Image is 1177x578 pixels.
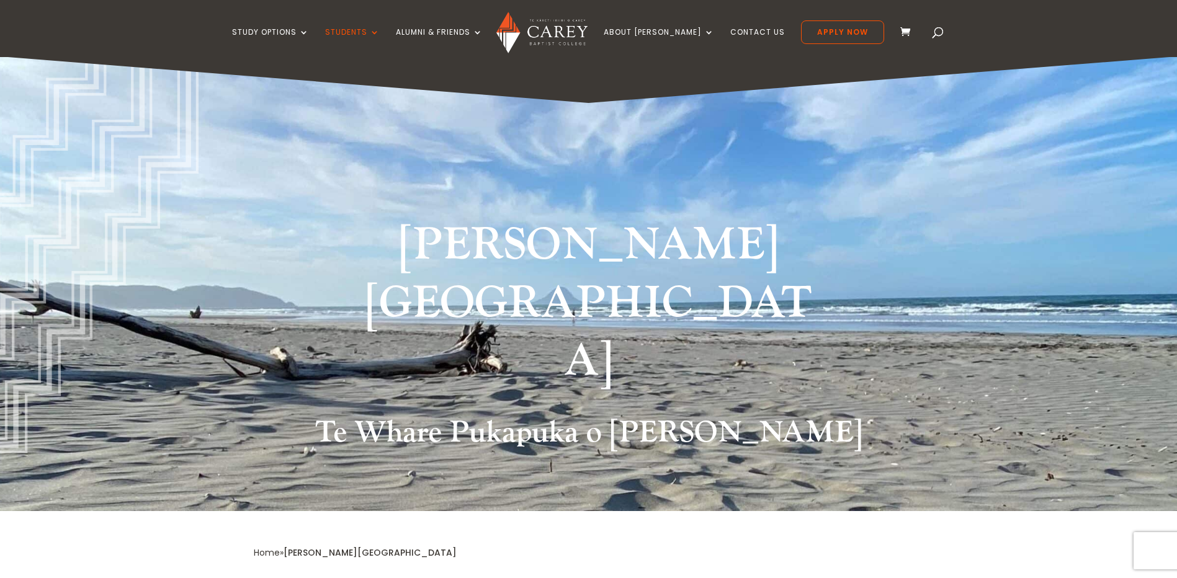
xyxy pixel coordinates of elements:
[284,546,457,559] span: [PERSON_NAME][GEOGRAPHIC_DATA]
[232,28,309,57] a: Study Options
[730,28,785,57] a: Contact Us
[254,546,457,559] span: »
[254,415,924,457] h2: Te Whare Pukapuka o [PERSON_NAME]
[254,546,280,559] a: Home
[496,12,588,53] img: Carey Baptist College
[604,28,714,57] a: About [PERSON_NAME]
[396,28,483,57] a: Alumni & Friends
[356,216,821,397] h1: [PERSON_NAME][GEOGRAPHIC_DATA]
[801,20,884,44] a: Apply Now
[325,28,380,57] a: Students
